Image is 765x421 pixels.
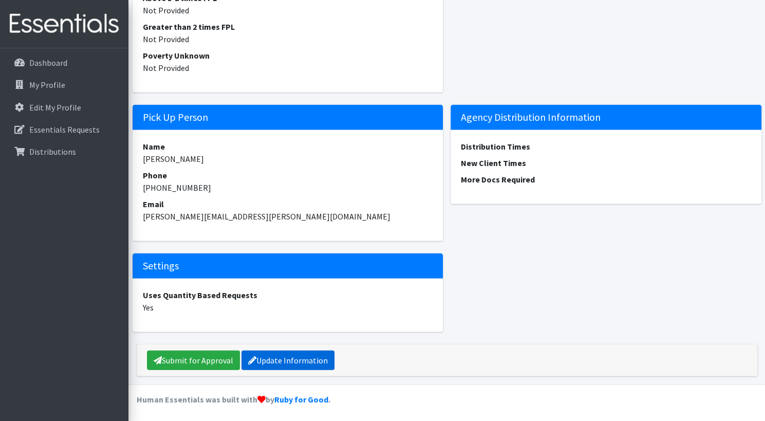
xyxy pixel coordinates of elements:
dt: Distribution Times [461,140,751,153]
dd: [PERSON_NAME] [143,153,433,165]
a: Distributions [4,141,124,162]
h5: Agency Distribution Information [451,105,761,130]
dd: [PHONE_NUMBER] [143,181,433,194]
dt: Greater than 2 times FPL [143,21,433,33]
h5: Pick Up Person [133,105,443,130]
a: Submit for Approval [147,351,240,370]
p: Essentials Requests [29,124,100,135]
a: Ruby for Good [274,394,328,405]
a: Dashboard [4,52,124,73]
a: Edit My Profile [4,97,124,118]
dt: Uses Quantity Based Requests [143,289,433,301]
a: My Profile [4,75,124,95]
img: HumanEssentials [4,7,124,41]
span: translation missing: en.not_provided [143,34,189,44]
dd: Yes [143,301,433,314]
dd: [PERSON_NAME][EMAIL_ADDRESS][PERSON_NAME][DOMAIN_NAME] [143,210,433,223]
h5: Settings [133,253,443,279]
a: Essentials Requests [4,119,124,140]
p: My Profile [29,80,65,90]
strong: Human Essentials was built with by . [137,394,330,405]
p: Distributions [29,147,76,157]
p: Dashboard [29,58,67,68]
dt: Phone [143,169,433,181]
dt: Email [143,198,433,210]
span: translation missing: en.not_provided [143,5,189,15]
dt: Poverty Unknown [143,49,433,62]
a: Update Information [241,351,334,370]
p: Edit My Profile [29,102,81,113]
dt: Name [143,140,433,153]
dt: New Client Times [461,157,751,169]
span: translation missing: en.not_provided [143,63,189,73]
dt: More Docs Required [461,173,751,186]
